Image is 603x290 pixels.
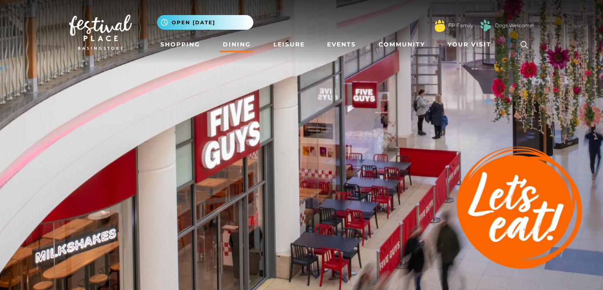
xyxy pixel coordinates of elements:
a: FP Family [448,22,473,29]
a: Dining [219,37,254,52]
span: Open [DATE] [172,19,215,26]
button: Open [DATE] [157,15,253,30]
a: Community [375,37,428,52]
a: Events [324,37,359,52]
img: Festival Place Logo [69,15,132,50]
a: Shopping [157,37,204,52]
a: Dogs Welcome! [495,22,534,29]
a: Your Visit [444,37,499,52]
a: Leisure [270,37,308,52]
span: Your Visit [448,40,491,49]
